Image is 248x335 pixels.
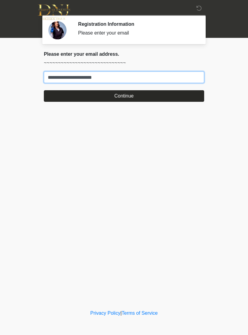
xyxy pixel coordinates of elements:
p: ~~~~~~~~~~~~~~~~~~~~~~~~~~~~~ [44,59,204,67]
a: Terms of Service [122,310,158,316]
div: Please enter your email [78,29,195,37]
h2: Please enter your email address. [44,51,204,57]
img: DNJ Med Boutique Logo [38,5,70,20]
a: Privacy Policy [90,310,121,316]
button: Continue [44,90,204,102]
img: Agent Avatar [48,21,67,39]
a: | [120,310,122,316]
